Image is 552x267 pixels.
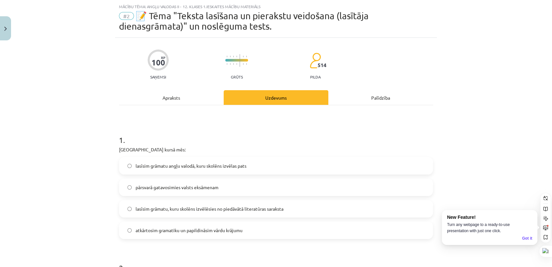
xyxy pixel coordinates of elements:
span: lasīsim grāmatu angļu valodā, kuru skolēns izvēlas pats [136,162,246,169]
span: atkārtosim gramatiku un papildināsim vārdu krājumu [136,227,243,234]
span: pārsvarā gatavosimies valsts eksāmenam [136,184,218,191]
img: icon-short-line-57e1e144782c952c97e751825c79c345078a6d821885a25fce030b3d8c18986b.svg [246,56,247,57]
div: Palīdzība [328,90,433,105]
p: pilda [310,75,321,79]
img: icon-close-lesson-0947bae3869378f0d4975bcd49f059093ad1ed9edebbc8119c70593378902aed.svg [4,27,7,31]
span: 514 [318,62,326,68]
span: #2 [119,12,134,20]
p: Grūts [231,75,243,79]
input: pārsvarā gatavosimies valsts eksāmenam [127,185,132,190]
div: 100 [151,58,165,67]
img: students-c634bb4e5e11cddfef0936a35e636f08e4e9abd3cc4e673bd6f9a4125e45ecb1.svg [309,52,321,69]
input: atkārtosim gramatiku un papildināsim vārdu krājumu [127,228,132,232]
img: icon-short-line-57e1e144782c952c97e751825c79c345078a6d821885a25fce030b3d8c18986b.svg [230,63,230,65]
img: icon-short-line-57e1e144782c952c97e751825c79c345078a6d821885a25fce030b3d8c18986b.svg [236,63,237,65]
img: icon-short-line-57e1e144782c952c97e751825c79c345078a6d821885a25fce030b3d8c18986b.svg [243,63,243,65]
p: Saņemsi [148,75,169,79]
img: icon-short-line-57e1e144782c952c97e751825c79c345078a6d821885a25fce030b3d8c18986b.svg [243,56,243,57]
div: Uzdevums [224,90,328,105]
img: icon-short-line-57e1e144782c952c97e751825c79c345078a6d821885a25fce030b3d8c18986b.svg [233,63,234,65]
img: icon-short-line-57e1e144782c952c97e751825c79c345078a6d821885a25fce030b3d8c18986b.svg [246,63,247,65]
span: 📝 Tēma "Teksta lasīšana un pierakstu veidošana (lasītāja dienasgrāmata)" un noslēguma tests. [119,10,369,32]
div: Apraksts [119,90,224,105]
img: icon-short-line-57e1e144782c952c97e751825c79c345078a6d821885a25fce030b3d8c18986b.svg [236,56,237,57]
h1: 1 . [119,124,433,144]
img: icon-short-line-57e1e144782c952c97e751825c79c345078a6d821885a25fce030b3d8c18986b.svg [230,56,230,57]
input: lasīsim grāmatu angļu valodā, kuru skolēns izvēlas pats [127,164,132,168]
span: XP [161,56,165,59]
div: Mācību tēma: Angļu valodas ii - 12. klases 1.ieskaites mācību materiāls [119,4,433,9]
img: icon-short-line-57e1e144782c952c97e751825c79c345078a6d821885a25fce030b3d8c18986b.svg [233,56,234,57]
p: [GEOGRAPHIC_DATA] kursā mēs: [119,146,433,153]
input: lasīsim grāmatu, kuru skolēns izvēlēsies no piedāvātā literatūras saraksta [127,207,132,211]
span: lasīsim grāmatu, kuru skolēns izvēlēsies no piedāvātā literatūras saraksta [136,205,283,212]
